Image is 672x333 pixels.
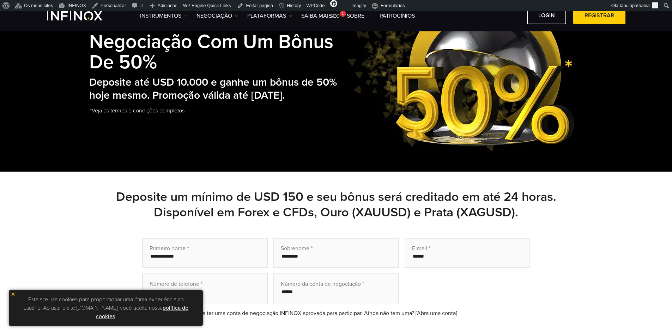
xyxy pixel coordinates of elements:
[140,12,188,20] a: Instrumentos
[89,102,185,119] a: *Veja os termos e condições completos
[89,189,583,220] h2: Deposite um mínimo de USD 150 e seu bônus será creditado em até 24 horas. Disponível em Forex e C...
[196,12,238,20] a: NEGOCIAÇÃO
[380,12,415,20] a: Patrocínios
[301,12,338,20] a: Saiba mais
[12,294,199,322] p: Este site usa cookies para proporcionar uma ótima experiência ao usuário. Ao usar o site [DOMAIN_...
[330,13,340,19] span: SEO
[573,7,625,24] a: Registrar
[89,76,340,102] h2: Deposite até USD 10.000 e ganhe um bônus de 50% hoje mesmo. Promoção válida até [DATE].
[89,10,333,74] strong: Aumente seu poder de negociação com um bônus de 50%
[347,12,371,20] a: SOBRE
[340,11,346,17] div: 1
[247,12,292,20] a: PLATAFORMAS
[620,3,650,8] span: tanujapathania
[47,11,119,20] a: INFINOX Logo
[142,309,530,317] div: Observação: você precisa ter uma conta de negociação INFINOX aprovada para participar. Ainda não ...
[527,7,566,24] a: Login
[11,292,16,297] img: yellow close icon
